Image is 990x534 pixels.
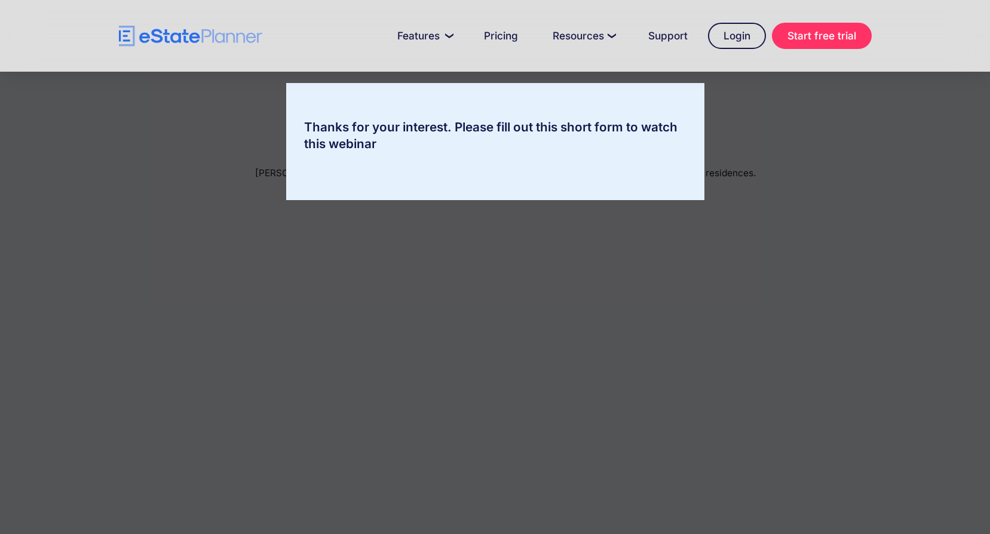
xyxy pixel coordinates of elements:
[708,23,766,49] a: Login
[470,24,532,48] a: Pricing
[538,24,628,48] a: Resources
[286,119,704,152] div: Thanks for your interest. Please fill out this short form to watch this webinar
[772,23,872,49] a: Start free trial
[119,26,262,47] a: home
[383,24,464,48] a: Features
[634,24,702,48] a: Support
